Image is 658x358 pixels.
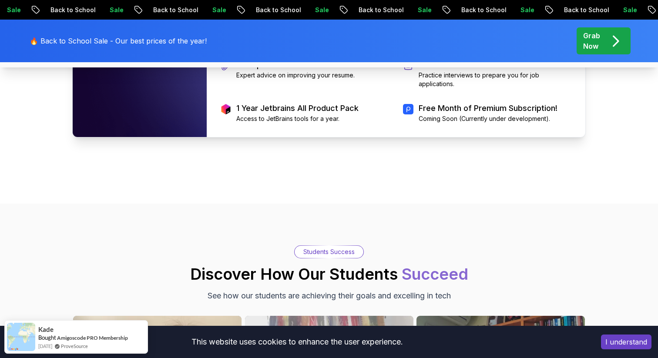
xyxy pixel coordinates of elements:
p: Back to School [352,6,411,14]
img: jetbrains logo [221,104,231,114]
span: Kade [38,326,54,333]
span: Bought [38,334,56,341]
span: [DATE] [38,342,52,350]
p: Back to School [146,6,205,14]
p: Sale [103,6,131,14]
p: Sale [616,6,644,14]
p: Students Success [303,248,355,256]
p: 🔥 Back to School Sale - Our best prices of the year! [30,36,207,46]
p: Free Month of Premium Subscription! [419,102,557,114]
a: ProveSource [61,342,88,350]
p: Back to School [454,6,514,14]
img: provesource social proof notification image [7,323,35,351]
p: Expert advice on improving your resume. [236,71,355,80]
p: Grab Now [583,30,600,51]
p: Coming Soon (Currently under development). [419,114,557,123]
p: Back to School [249,6,308,14]
p: 1 Year Jetbrains All Product Pack [236,102,359,114]
p: See how our students are achieving their goals and excelling in tech [208,290,451,302]
p: Back to School [557,6,616,14]
p: Sale [308,6,336,14]
div: This website uses cookies to enhance the user experience. [7,332,588,351]
span: Succeed [402,264,468,284]
button: Accept cookies [601,335,651,349]
p: Back to School [44,6,103,14]
h2: Discover How Our Students [190,265,468,283]
p: Access to JetBrains tools for a year. [236,114,359,123]
p: Sale [411,6,439,14]
p: Sale [514,6,541,14]
a: Amigoscode PRO Membership [57,334,128,341]
p: Sale [205,6,233,14]
p: Practice interviews to prepare you for job applications. [419,71,571,88]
